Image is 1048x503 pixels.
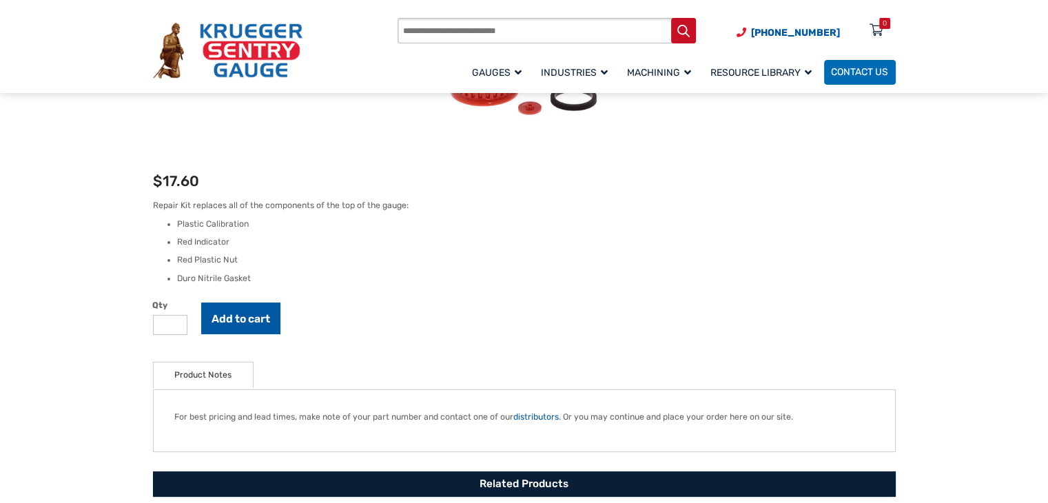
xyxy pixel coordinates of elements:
[627,67,691,79] span: Machining
[153,23,302,78] img: Krueger Sentry Gauge
[174,411,874,423] p: For best pricing and lead times, make note of your part number and contact one of our . Or you ma...
[201,302,280,334] button: Add to cart
[534,58,620,86] a: Industries
[472,67,522,79] span: Gauges
[824,60,896,85] a: Contact Us
[831,67,888,79] span: Contact Us
[710,67,812,79] span: Resource Library
[177,273,896,285] li: Duro Nitrile Gasket
[153,471,896,497] h2: Related Products
[541,67,608,79] span: Industries
[620,58,703,86] a: Machining
[177,236,896,249] li: Red Indicator
[465,58,534,86] a: Gauges
[513,412,559,422] a: distributors
[153,199,896,212] p: Repair Kit replaces all of the components of the top of the gauge:
[883,18,887,29] div: 0
[737,25,840,40] a: Phone Number (920) 434-8860
[751,27,840,39] span: [PHONE_NUMBER]
[153,315,188,335] input: Product quantity
[153,172,199,189] bdi: 17.60
[174,362,232,388] a: Product Notes
[177,254,896,267] li: Red Plastic Nut
[153,172,163,189] span: $
[177,218,896,231] li: Plastic Calibration
[703,58,824,86] a: Resource Library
